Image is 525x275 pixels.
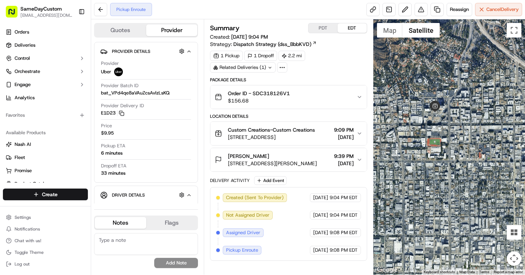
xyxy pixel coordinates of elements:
img: 1736555255976-a54dd68f-1ca7-489b-9aae-adbdc363a1c4 [7,70,20,83]
button: E1D23 [101,110,124,116]
div: Strategy: [210,40,317,48]
span: Create [42,191,58,198]
span: API Documentation [69,163,117,170]
div: Package Details [210,77,367,83]
span: • [62,113,65,119]
button: Control [3,53,88,64]
span: SameDayCustom [23,113,61,119]
button: Settings [3,212,88,222]
a: Open this area in Google Maps (opens a new window) [375,265,399,275]
span: Orchestrate [15,68,40,75]
img: Regen Pajulas [7,126,19,137]
span: Pickup ETA [101,143,125,149]
span: [STREET_ADDRESS] [228,133,315,141]
span: Provider Batch ID [101,82,139,89]
button: Driver Details [100,189,192,201]
span: Uber [101,69,111,75]
div: 💻 [62,164,67,170]
button: Promise [3,165,88,177]
span: bat_VPd4qe8aVAuZcsAvlzLsKQ [101,90,170,96]
a: Deliveries [3,39,88,51]
button: Show satellite imagery [402,23,440,38]
button: Quotes [95,24,146,36]
span: Dropoff ETA [101,163,127,169]
span: 9:08 PM EDT [330,247,358,253]
span: Dispatch Strategy (dss_BbbKVD) [233,40,311,48]
button: Toggle fullscreen view [507,23,521,38]
div: Past conversations [7,95,49,101]
a: Orders [3,26,88,38]
div: 1 Pickup [210,51,243,61]
span: $156.68 [228,97,290,104]
span: Provider [101,60,119,67]
span: Not Assigned Driver [226,212,269,218]
span: Regen Pajulas [23,133,53,139]
a: Fleet [6,154,85,161]
img: uber-new-logo.jpeg [114,67,123,76]
span: [DATE] 9:04 PM [231,34,268,40]
img: SameDayCustom [7,106,19,118]
span: Engage [15,81,31,88]
span: Knowledge Base [15,163,56,170]
img: Google [375,265,399,275]
p: Welcome 👋 [7,29,133,41]
button: See all [113,93,133,102]
button: Keyboard shortcuts [424,270,455,275]
button: PDT [308,23,338,33]
h3: Summary [210,25,240,31]
div: 1 Dropoff [244,51,277,61]
button: Notifications [3,224,88,234]
span: Cancel Delivery [486,6,519,13]
span: • [55,133,57,139]
span: Reassign [450,6,469,13]
button: Tilt map [507,225,521,240]
button: Product Catalog [3,178,88,190]
a: Report a map error [494,270,523,274]
a: Dispatch Strategy (dss_BbbKVD) [233,40,317,48]
div: Related Deliveries (1) [210,62,276,73]
button: Add Event [254,176,287,185]
a: Terms (opens in new tab) [479,270,489,274]
span: Provider Details [112,49,150,54]
button: Start new chat [124,72,133,81]
span: Promise [15,167,32,174]
button: CancelDelivery [475,3,522,16]
span: Orders [15,29,29,35]
span: Control [15,55,30,62]
span: [DATE] [334,133,354,141]
span: $9.95 [101,130,114,136]
span: [DATE] [313,212,328,218]
div: Start new chat [33,70,120,77]
span: 9:04 PM EDT [330,194,358,201]
button: Toggle Theme [3,247,88,257]
span: 9:09 PM [334,126,354,133]
div: 2.2 mi [279,51,305,61]
span: [DATE] [334,160,354,167]
img: Nash [7,7,22,22]
span: Price [101,123,112,129]
div: Available Products [3,127,88,139]
span: Fleet [15,154,25,161]
span: 9:04 PM EDT [330,212,358,218]
span: Provider Delivery ID [101,102,144,109]
button: Fleet [3,152,88,163]
button: [EMAIL_ADDRESS][DOMAIN_NAME] [20,12,73,18]
a: Powered byPylon [51,181,88,186]
button: Order ID - SDC318126V1$156.68 [210,85,366,109]
a: 📗Knowledge Base [4,160,59,173]
button: Show street map [377,23,402,38]
button: SameDayCustom [20,5,62,12]
button: Log out [3,259,88,269]
a: Product Catalog [6,181,85,187]
button: Flags [146,217,198,229]
span: Pickup Enroute [226,247,258,253]
button: EDT [338,23,367,33]
span: Pylon [73,181,88,186]
a: 💻API Documentation [59,160,120,173]
button: Map camera controls [507,251,521,266]
span: Assigned Driver [226,229,260,236]
a: Promise [6,167,85,174]
button: Provider Details [100,45,192,57]
img: 1738778727109-b901c2ba-d612-49f7-a14d-d897ce62d23f [15,70,28,83]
